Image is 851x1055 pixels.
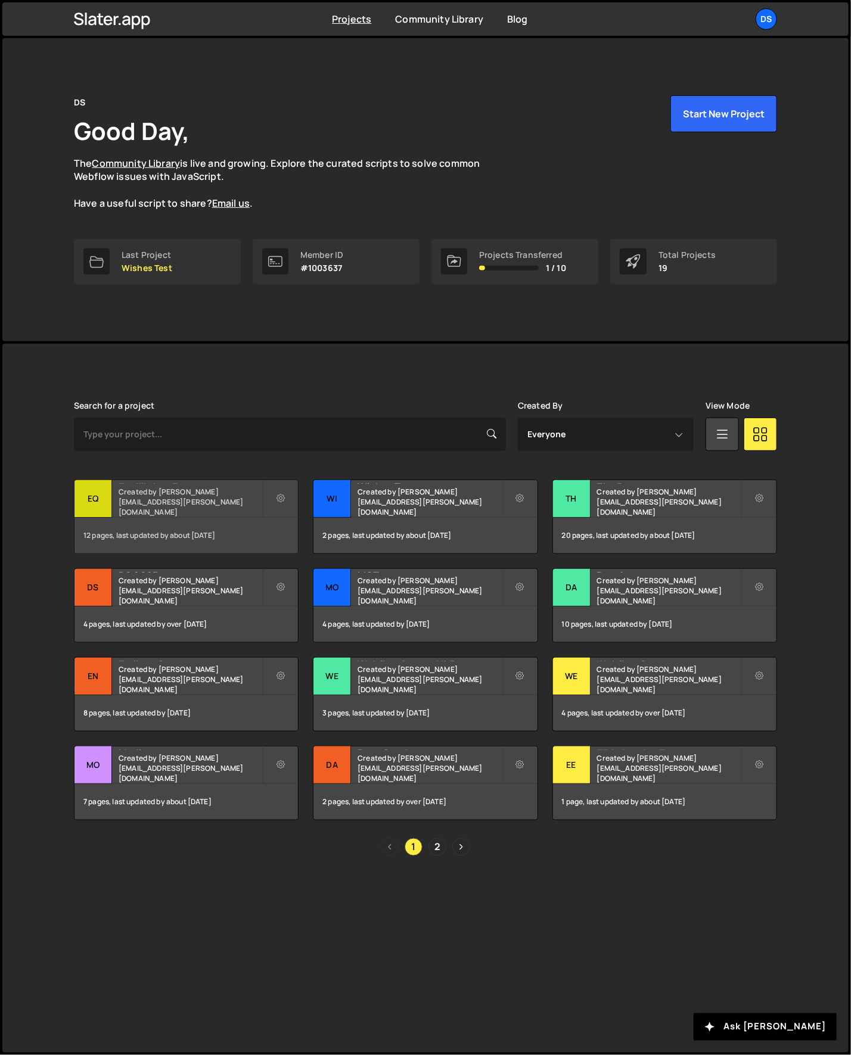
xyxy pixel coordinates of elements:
[119,746,262,750] h2: Modlee
[659,263,716,273] p: 19
[119,575,262,606] small: Created by [PERSON_NAME][EMAIL_ADDRESS][PERSON_NAME][DOMAIN_NAME]
[119,664,262,695] small: Created by [PERSON_NAME][EMAIL_ADDRESS][PERSON_NAME][DOMAIN_NAME]
[597,753,741,783] small: Created by [PERSON_NAME][EMAIL_ADDRESS][PERSON_NAME][DOMAIN_NAME]
[597,658,741,661] h2: Webflow Starter
[74,569,112,606] div: DS
[553,746,591,784] div: EE
[74,401,154,410] label: Search for a project
[92,157,180,170] a: Community Library
[74,606,298,642] div: 4 pages, last updated by over [DATE]
[553,569,591,606] div: Da
[597,480,741,484] h2: The Resonance
[74,784,298,820] div: 7 pages, last updated by about [DATE]
[518,401,563,410] label: Created By
[74,838,777,856] div: Pagination
[553,606,777,642] div: 10 pages, last updated by [DATE]
[358,753,501,783] small: Created by [PERSON_NAME][EMAIL_ADDRESS][PERSON_NAME][DOMAIN_NAME]
[597,746,741,750] h2: EE Animation Test
[74,518,298,553] div: 12 pages, last updated by about [DATE]
[119,487,262,517] small: Created by [PERSON_NAME][EMAIL_ADDRESS][PERSON_NAME][DOMAIN_NAME]
[395,13,483,26] a: Community Library
[756,8,777,30] a: DS
[74,658,112,695] div: En
[300,263,343,273] p: #1003637
[212,197,250,210] a: Email us
[74,95,85,110] div: DS
[313,784,537,820] div: 2 pages, last updated by over [DATE]
[552,480,777,554] a: Th The Resonance Created by [PERSON_NAME][EMAIL_ADDRESS][PERSON_NAME][DOMAIN_NAME] 20 pages, last...
[507,13,528,26] a: Blog
[74,418,506,451] input: Type your project...
[122,263,172,273] p: Wishes Test
[553,695,777,731] div: 4 pages, last updated by over [DATE]
[552,568,777,643] a: Da Dayglow Created by [PERSON_NAME][EMAIL_ADDRESS][PERSON_NAME][DOMAIN_NAME] 10 pages, last updat...
[122,250,172,260] div: Last Project
[74,239,241,284] a: Last Project Wishes Test
[552,746,777,820] a: EE EE Animation Test Created by [PERSON_NAME][EMAIL_ADDRESS][PERSON_NAME][DOMAIN_NAME] 1 page, la...
[300,250,343,260] div: Member ID
[694,1013,837,1041] button: Ask [PERSON_NAME]
[313,569,351,606] div: MO
[74,480,299,554] a: Eq Equilibrium Energy Created by [PERSON_NAME][EMAIL_ADDRESS][PERSON_NAME][DOMAIN_NAME] 12 pages,...
[74,480,112,518] div: Eq
[597,575,741,606] small: Created by [PERSON_NAME][EMAIL_ADDRESS][PERSON_NAME][DOMAIN_NAME]
[358,487,501,517] small: Created by [PERSON_NAME][EMAIL_ADDRESS][PERSON_NAME][DOMAIN_NAME]
[313,480,538,554] a: Wi Wishes Test Created by [PERSON_NAME][EMAIL_ADDRESS][PERSON_NAME][DOMAIN_NAME] 2 pages, last up...
[358,575,501,606] small: Created by [PERSON_NAME][EMAIL_ADDRESS][PERSON_NAME][DOMAIN_NAME]
[332,13,371,26] a: Projects
[670,95,777,132] button: Start New Project
[313,695,537,731] div: 3 pages, last updated by [DATE]
[313,606,537,642] div: 4 pages, last updated by [DATE]
[313,658,351,695] div: We
[313,746,538,820] a: Da Daas Good Created by [PERSON_NAME][EMAIL_ADDRESS][PERSON_NAME][DOMAIN_NAME] 2 pages, last upda...
[358,658,501,661] h2: Webflow Starter V1.5
[553,784,777,820] div: 1 page, last updated by about [DATE]
[74,746,112,784] div: Mo
[119,569,262,572] h2: DS 2023
[74,114,190,147] h1: Good Day,
[428,838,446,856] a: Page 2
[74,746,299,820] a: Mo Modlee Created by [PERSON_NAME][EMAIL_ADDRESS][PERSON_NAME][DOMAIN_NAME] 7 pages, last updated...
[358,480,501,484] h2: Wishes Test
[313,518,537,553] div: 2 pages, last updated by about [DATE]
[358,664,501,695] small: Created by [PERSON_NAME][EMAIL_ADDRESS][PERSON_NAME][DOMAIN_NAME]
[452,838,470,856] a: Next page
[119,658,262,661] h2: Endless Commerce
[313,657,538,732] a: We Webflow Starter V1.5 Created by [PERSON_NAME][EMAIL_ADDRESS][PERSON_NAME][DOMAIN_NAME] 3 pages...
[74,657,299,732] a: En Endless Commerce Created by [PERSON_NAME][EMAIL_ADDRESS][PERSON_NAME][DOMAIN_NAME] 8 pages, la...
[553,658,591,695] div: We
[659,250,716,260] div: Total Projects
[119,480,262,484] h2: Equilibrium Energy
[358,746,501,750] h2: Daas Good
[74,157,503,210] p: The is live and growing. Explore the curated scripts to solve common Webflow issues with JavaScri...
[552,657,777,732] a: We Webflow Starter Created by [PERSON_NAME][EMAIL_ADDRESS][PERSON_NAME][DOMAIN_NAME] 4 pages, las...
[74,568,299,643] a: DS DS 2023 Created by [PERSON_NAME][EMAIL_ADDRESS][PERSON_NAME][DOMAIN_NAME] 4 pages, last update...
[597,569,741,572] h2: Dayglow
[313,746,351,784] div: Da
[313,480,351,518] div: Wi
[546,263,566,273] span: 1 / 10
[358,569,501,572] h2: MOTo
[119,753,262,783] small: Created by [PERSON_NAME][EMAIL_ADDRESS][PERSON_NAME][DOMAIN_NAME]
[553,518,777,553] div: 20 pages, last updated by about [DATE]
[597,487,741,517] small: Created by [PERSON_NAME][EMAIL_ADDRESS][PERSON_NAME][DOMAIN_NAME]
[479,250,566,260] div: Projects Transferred
[597,664,741,695] small: Created by [PERSON_NAME][EMAIL_ADDRESS][PERSON_NAME][DOMAIN_NAME]
[553,480,591,518] div: Th
[313,568,538,643] a: MO MOTo Created by [PERSON_NAME][EMAIL_ADDRESS][PERSON_NAME][DOMAIN_NAME] 4 pages, last updated b...
[706,401,750,410] label: View Mode
[74,695,298,731] div: 8 pages, last updated by [DATE]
